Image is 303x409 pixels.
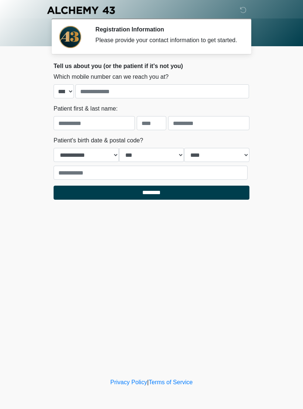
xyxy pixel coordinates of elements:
[95,36,238,45] div: Please provide your contact information to get started.
[110,379,147,385] a: Privacy Policy
[54,104,118,113] label: Patient first & last name:
[54,136,143,145] label: Patient's birth date & postal code?
[46,6,116,15] img: Alchemy 43 Logo
[59,26,81,48] img: Agent Avatar
[149,379,193,385] a: Terms of Service
[147,379,149,385] a: |
[95,26,238,33] h2: Registration Information
[54,62,249,70] h2: Tell us about you (or the patient if it's not you)
[54,72,168,81] label: Which mobile number can we reach you at?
